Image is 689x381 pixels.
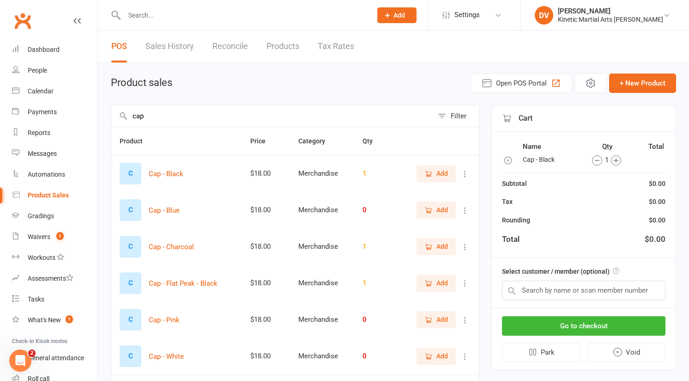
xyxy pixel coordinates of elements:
div: Merchandise [298,206,346,214]
div: Filter [451,111,466,122]
div: 1 [578,154,635,166]
a: Reports [12,123,97,143]
button: Add [417,348,456,364]
button: Product [120,135,153,147]
a: POS [111,31,127,62]
span: Add [436,205,448,215]
div: DV [535,6,553,25]
div: Tax [502,197,513,207]
div: $18.00 [250,316,282,324]
input: Search products by name, or scan product code [111,105,433,127]
div: Kinetic Martial Arts [PERSON_NAME] [558,15,663,24]
th: Total [638,141,665,153]
span: Product [120,137,153,145]
div: C [120,345,141,367]
div: Product Sales [28,191,69,199]
div: $18.00 [250,243,282,251]
div: C [120,309,141,331]
div: Tasks [28,295,44,303]
button: Cap - Charcoal [149,241,194,252]
div: People [28,67,47,74]
div: Rounding [502,215,530,225]
div: $0.00 [649,178,665,189]
div: Merchandise [298,352,346,360]
a: Waivers 1 [12,227,97,247]
th: Qty [578,141,637,153]
div: 1 [363,170,388,178]
span: Add [436,278,448,288]
a: Automations [12,164,97,185]
div: Workouts [28,254,55,261]
button: Qty [363,135,383,147]
div: Merchandise [298,279,346,287]
div: $18.00 [250,352,282,360]
span: 1 [56,232,64,240]
div: 0 [363,206,388,214]
div: Merchandise [298,316,346,324]
button: Cap - Flat Peak - Black [149,278,218,289]
span: Qty [363,137,383,145]
div: $0.00 [649,215,665,225]
span: Open POS Portal [496,78,547,89]
div: $0.00 [645,233,665,246]
span: Price [250,137,276,145]
a: Tasks [12,289,97,310]
span: 2 [28,350,36,357]
button: Filter [433,105,479,127]
div: C [120,236,141,258]
div: C [120,199,141,221]
span: Settings [454,5,480,25]
a: What's New1 [12,310,97,331]
div: Gradings [28,212,54,220]
button: Void [587,343,666,362]
a: Gradings [12,206,97,227]
button: Add [417,202,456,218]
span: Add [436,314,448,325]
button: Cap - Black [149,168,183,179]
button: Add [417,275,456,291]
a: Reconcile [212,31,248,62]
div: Cart [492,105,676,132]
div: $0.00 [649,197,665,207]
div: Messages [28,150,57,157]
div: $18.00 [250,206,282,214]
a: Assessments [12,268,97,289]
a: Workouts [12,247,97,268]
button: Category [298,135,335,147]
button: Park [502,343,580,362]
div: Waivers [28,233,50,240]
button: Go to checkout [502,316,665,336]
button: Cap - Blue [149,205,180,216]
button: Add [417,311,456,328]
div: 0 [363,316,388,324]
div: 0 [363,352,388,360]
div: Total [502,233,520,246]
button: Add [417,238,456,255]
div: Reports [28,129,50,136]
a: Messages [12,143,97,164]
div: C [120,272,141,294]
span: Add [436,168,448,178]
div: C [120,163,141,184]
div: Dashboard [28,46,60,53]
span: Add [436,241,448,252]
span: 1 [66,315,73,323]
div: Merchandise [298,170,346,178]
a: Payments [12,102,97,123]
div: $18.00 [250,170,282,178]
input: Search... [121,9,365,22]
button: Open POS Portal [471,74,572,93]
button: + New Product [609,74,676,93]
label: Select customer / member (optional) [502,266,619,277]
button: Price [250,135,276,147]
button: Add [417,165,456,182]
div: Automations [28,171,65,178]
a: Calendar [12,81,97,102]
iframe: Intercom live chat [9,350,31,372]
input: Search by name or scan member number [502,281,665,300]
td: Cap - Black [522,154,577,166]
a: Dashboard [12,39,97,60]
div: Calendar [28,87,54,95]
button: Cap - Pink [149,314,180,326]
a: Tax Rates [318,31,354,62]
